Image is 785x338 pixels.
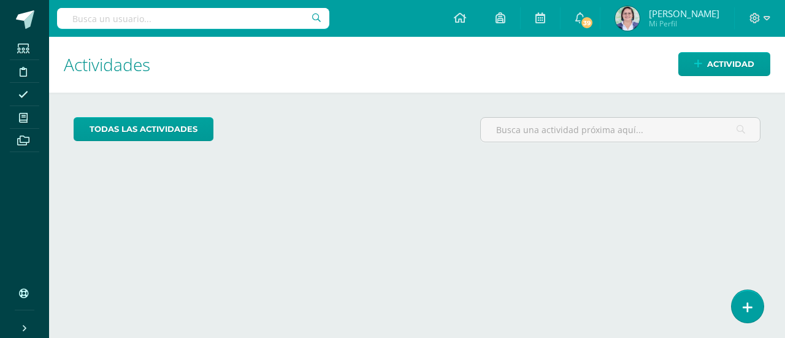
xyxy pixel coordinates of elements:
[481,118,760,142] input: Busca una actividad próxima aquí...
[57,8,329,29] input: Busca un usuario...
[580,16,594,29] span: 39
[649,18,719,29] span: Mi Perfil
[615,6,640,31] img: cb6240ca9060cd5322fbe56422423029.png
[707,53,754,75] span: Actividad
[74,117,213,141] a: todas las Actividades
[64,37,770,93] h1: Actividades
[649,7,719,20] span: [PERSON_NAME]
[678,52,770,76] a: Actividad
